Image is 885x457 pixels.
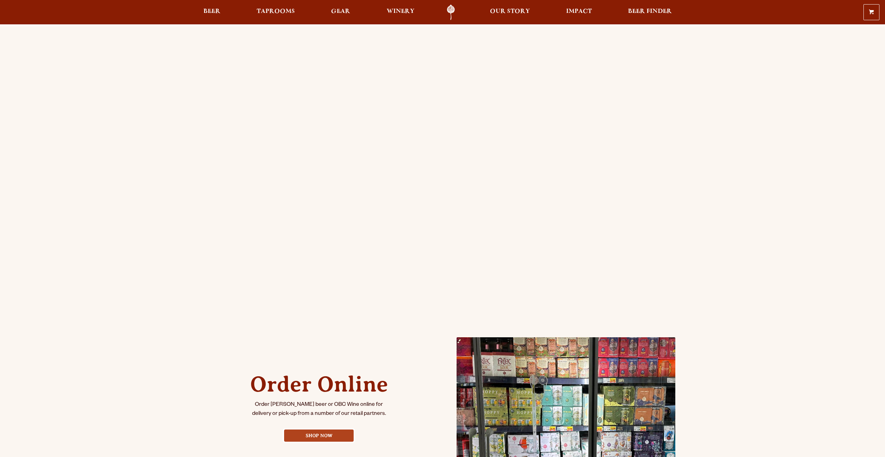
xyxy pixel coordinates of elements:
[382,5,419,20] a: Winery
[284,430,354,442] a: Shop Now
[623,5,676,20] a: Beer Finder
[327,5,355,20] a: Gear
[249,372,388,396] h2: Order Online
[628,9,672,14] span: Beer Finder
[485,5,534,20] a: Our Story
[249,401,388,419] p: Order [PERSON_NAME] beer or OBC Wine online for delivery or pick-up from a number of our retail p...
[438,5,464,20] a: Odell Home
[387,9,415,14] span: Winery
[566,9,592,14] span: Impact
[331,9,350,14] span: Gear
[257,9,295,14] span: Taprooms
[562,5,596,20] a: Impact
[203,9,220,14] span: Beer
[490,9,530,14] span: Our Story
[199,5,225,20] a: Beer
[252,5,299,20] a: Taprooms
